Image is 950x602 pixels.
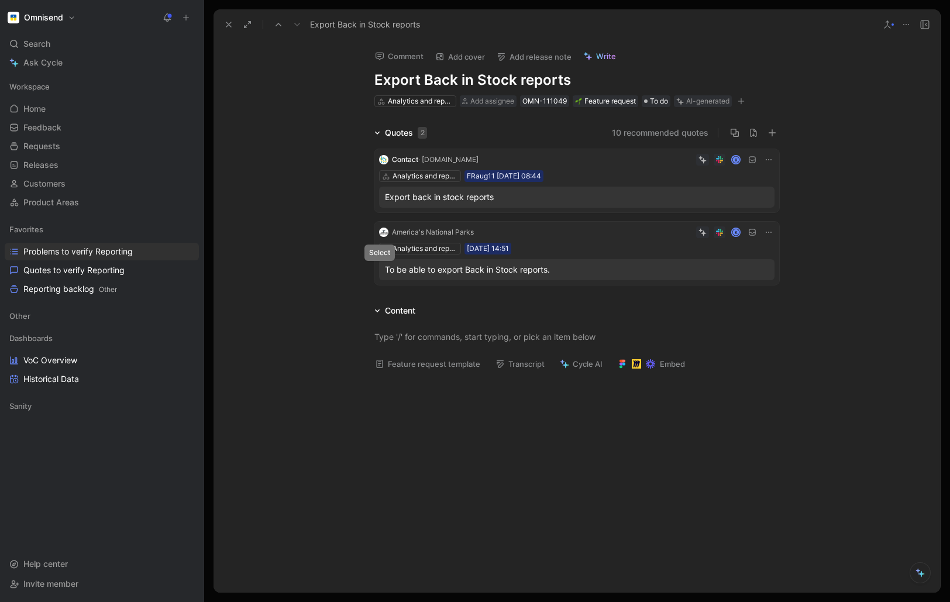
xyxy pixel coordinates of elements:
[5,100,199,118] a: Home
[430,49,490,65] button: Add cover
[388,95,453,107] div: Analytics and reports
[418,155,479,164] span: · [DOMAIN_NAME]
[23,283,117,295] span: Reporting backlog
[732,229,740,236] div: K
[5,262,199,279] a: Quotes to verify Reporting
[9,400,32,412] span: Sanity
[370,356,486,372] button: Feature request template
[5,307,199,328] div: Other
[393,170,458,182] div: Analytics and reports
[24,12,63,23] h1: Omnisend
[370,126,432,140] div: Quotes2
[491,49,577,65] button: Add release note
[5,9,78,26] button: OmnisendOmnisend
[5,397,199,415] div: Sanity
[5,78,199,95] div: Workspace
[9,81,50,92] span: Workspace
[5,175,199,192] a: Customers
[596,51,616,61] span: Write
[5,137,199,155] a: Requests
[575,95,636,107] div: Feature request
[392,226,474,238] div: America's National Parks
[370,304,420,318] div: Content
[23,122,61,133] span: Feedback
[370,48,429,64] button: Comment
[5,243,199,260] a: Problems to verify Reporting
[578,48,621,64] button: Write
[23,559,68,569] span: Help center
[5,575,199,593] div: Invite member
[393,243,458,254] div: Analytics and reports
[575,98,582,105] img: 🌱
[522,95,567,107] div: OMN-111049
[5,370,199,388] a: Historical Data
[8,12,19,23] img: Omnisend
[392,155,418,164] span: Contact
[418,127,427,139] div: 2
[470,97,514,105] span: Add assignee
[642,95,670,107] div: To do
[686,95,729,107] div: AI-generated
[5,352,199,369] a: VoC Overview
[573,95,638,107] div: 🌱Feature request
[23,140,60,152] span: Requests
[650,95,668,107] span: To do
[23,56,63,70] span: Ask Cycle
[732,156,740,164] div: K
[5,329,199,347] div: Dashboards
[23,197,79,208] span: Product Areas
[385,126,427,140] div: Quotes
[23,37,50,51] span: Search
[23,159,58,171] span: Releases
[310,18,420,32] span: Export Back in Stock reports
[5,119,199,136] a: Feedback
[23,355,77,366] span: VoC Overview
[23,246,133,257] span: Problems to verify Reporting
[5,280,199,298] a: Reporting backlogOther
[374,71,779,90] h1: Export Back in Stock reports
[23,373,79,385] span: Historical Data
[9,310,30,322] span: Other
[5,54,199,71] a: Ask Cycle
[555,356,608,372] button: Cycle AI
[5,555,199,573] div: Help center
[385,263,769,277] div: To be able to export Back in Stock reports.
[23,103,46,115] span: Home
[5,35,199,53] div: Search
[385,304,415,318] div: Content
[9,332,53,344] span: Dashboards
[5,397,199,418] div: Sanity
[379,155,388,164] img: logo
[5,329,199,388] div: DashboardsVoC OverviewHistorical Data
[385,190,769,204] div: Export back in stock reports
[490,356,550,372] button: Transcript
[23,264,125,276] span: Quotes to verify Reporting
[379,228,388,237] img: logo
[5,221,199,238] div: Favorites
[467,243,509,254] div: [DATE] 14:51
[5,156,199,174] a: Releases
[5,194,199,211] a: Product Areas
[612,126,708,140] button: 10 recommended quotes
[612,356,690,372] button: Embed
[467,170,541,182] div: FRaug11 [DATE] 08:44
[23,178,66,190] span: Customers
[9,223,43,235] span: Favorites
[99,285,117,294] span: Other
[23,579,78,589] span: Invite member
[5,307,199,325] div: Other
